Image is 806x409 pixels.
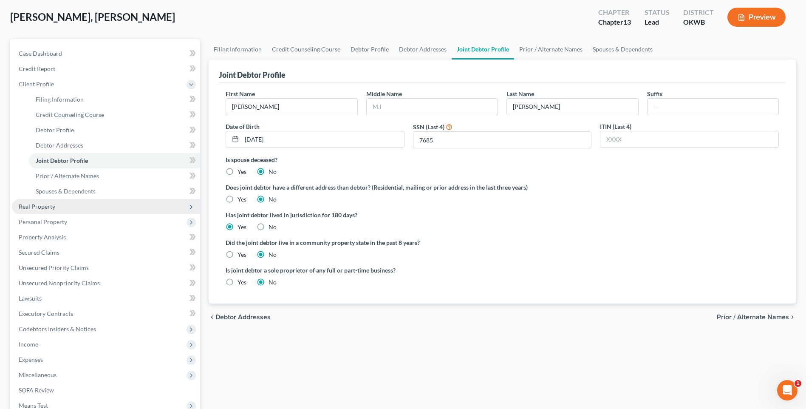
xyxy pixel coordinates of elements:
label: Yes [238,278,246,287]
span: Filing Information [36,96,84,103]
a: Unsecured Priority Claims [12,260,200,276]
a: Filing Information [29,92,200,107]
i: chevron_right [789,314,796,321]
a: Spouses & Dependents [29,184,200,199]
a: Spouses & Dependents [588,39,658,60]
label: Has joint debtor lived in jurisdiction for 180 days? [226,210,779,219]
span: Personal Property [19,218,67,225]
span: 13 [623,18,631,26]
a: Joint Debtor Profile [29,153,200,168]
span: Joint Debtor Profile [36,157,88,164]
a: Debtor Addresses [394,39,452,60]
div: OKWB [683,17,714,27]
input: -- [648,99,778,115]
span: Unsecured Priority Claims [19,264,89,271]
label: Yes [238,168,246,176]
input: -- [226,99,357,115]
a: Executory Contracts [12,306,200,321]
label: Did the joint debtor live in a community property state in the past 8 years? [226,238,779,247]
label: Does joint debtor have a different address than debtor? (Residential, mailing or prior address in... [226,183,779,192]
label: Is joint debtor a sole proprietor of any full or part-time business? [226,266,498,275]
span: Executory Contracts [19,310,73,317]
span: Credit Report [19,65,55,72]
a: Prior / Alternate Names [29,168,200,184]
label: No [269,168,277,176]
label: Date of Birth [226,122,260,131]
div: Lead [645,17,670,27]
label: First Name [226,89,255,98]
label: ITIN (Last 4) [600,122,631,131]
div: Status [645,8,670,17]
span: Property Analysis [19,233,66,241]
button: Prior / Alternate Names chevron_right [717,314,796,321]
span: Unsecured Nonpriority Claims [19,279,100,287]
span: Miscellaneous [19,371,57,378]
div: District [683,8,714,17]
span: Spouses & Dependents [36,187,96,195]
a: Credit Counseling Course [29,107,200,122]
button: Preview [727,8,786,27]
span: Prior / Alternate Names [36,172,99,179]
span: Prior / Alternate Names [717,314,789,321]
span: SOFA Review [19,386,54,394]
input: XXXX [600,131,778,148]
a: Debtor Profile [29,122,200,138]
a: Property Analysis [12,230,200,245]
span: Real Property [19,203,55,210]
i: chevron_left [209,314,215,321]
input: MM/DD/YYYY [242,131,404,148]
a: Debtor Addresses [29,138,200,153]
div: Chapter [598,17,631,27]
span: Income [19,341,38,348]
label: Yes [238,195,246,204]
label: SSN (Last 4) [413,122,444,131]
a: Case Dashboard [12,46,200,61]
span: Codebtors Insiders & Notices [19,325,96,332]
label: No [269,195,277,204]
span: Debtor Addresses [36,142,83,149]
span: Lawsuits [19,295,42,302]
a: Debtor Profile [345,39,394,60]
a: Unsecured Nonpriority Claims [12,276,200,291]
a: Prior / Alternate Names [514,39,588,60]
div: Joint Debtor Profile [219,70,286,80]
span: Secured Claims [19,249,59,256]
span: Credit Counseling Course [36,111,104,118]
span: Debtor Profile [36,126,74,133]
label: No [269,278,277,287]
span: Means Test [19,402,48,409]
span: [PERSON_NAME], [PERSON_NAME] [10,11,175,23]
span: Client Profile [19,80,54,88]
input: XXXX [413,132,591,148]
a: Joint Debtor Profile [452,39,514,60]
label: Middle Name [366,89,402,98]
button: chevron_left Debtor Addresses [209,314,271,321]
label: Yes [238,223,246,231]
label: Last Name [506,89,534,98]
a: Secured Claims [12,245,200,260]
a: Filing Information [209,39,267,60]
input: M.I [367,99,498,115]
span: Debtor Addresses [215,314,271,321]
div: Chapter [598,8,631,17]
span: Expenses [19,356,43,363]
a: Credit Report [12,61,200,77]
iframe: Intercom live chat [777,380,798,400]
span: 1 [795,380,801,387]
a: Credit Counseling Course [267,39,345,60]
label: No [269,250,277,259]
a: Lawsuits [12,291,200,306]
label: No [269,223,277,231]
input: -- [507,99,638,115]
label: Yes [238,250,246,259]
label: Is spouse deceased? [226,155,779,164]
span: Case Dashboard [19,50,62,57]
label: Suffix [647,89,663,98]
a: SOFA Review [12,383,200,398]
